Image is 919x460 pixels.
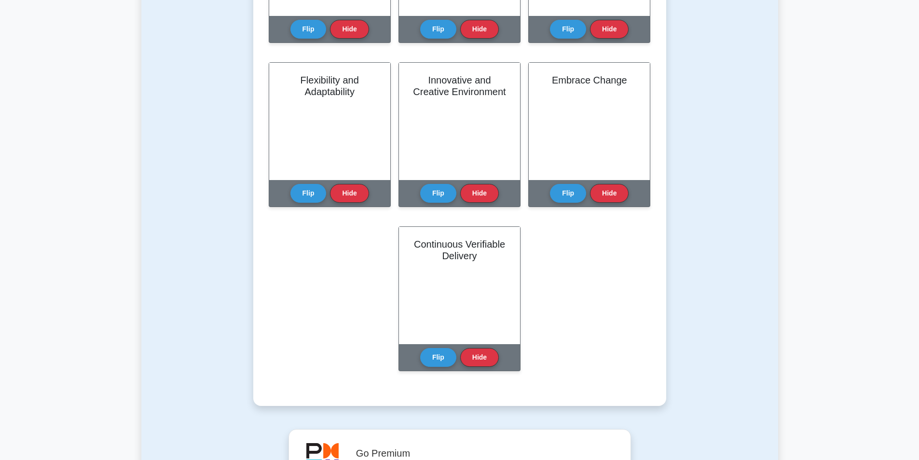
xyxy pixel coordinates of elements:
h2: Innovative and Creative Environment [411,74,508,98]
h2: Embrace Change [540,74,638,86]
h2: Flexibility and Adaptability [281,74,379,98]
h2: Continuous Verifiable Delivery [411,238,508,262]
button: Flip [550,20,586,39]
button: Hide [330,20,369,39]
button: Flip [550,184,586,203]
button: Hide [460,20,499,39]
button: Hide [460,348,499,367]
button: Flip [290,20,327,39]
button: Flip [420,20,456,39]
button: Flip [290,184,327,203]
button: Hide [590,184,629,203]
button: Hide [330,184,369,203]
button: Hide [590,20,629,39]
button: Flip [420,348,456,367]
button: Hide [460,184,499,203]
button: Flip [420,184,456,203]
